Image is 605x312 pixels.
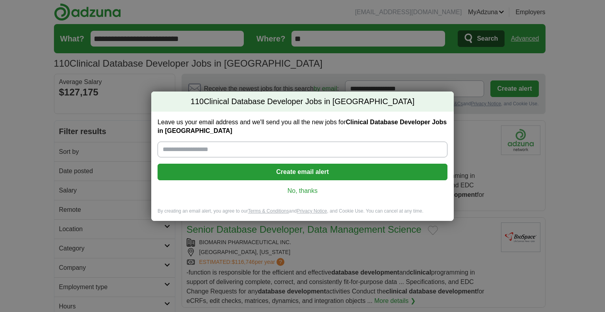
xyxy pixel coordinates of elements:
a: No, thanks [164,187,441,195]
div: By creating an email alert, you agree to our and , and Cookie Use. You can cancel at any time. [151,208,454,221]
span: 110 [191,96,204,107]
a: Privacy Notice [297,208,327,214]
label: Leave us your email address and we'll send you all the new jobs for [158,118,447,135]
a: Terms & Conditions [248,208,289,214]
h2: Clinical Database Developer Jobs in [GEOGRAPHIC_DATA] [151,92,454,112]
button: Create email alert [158,164,447,180]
